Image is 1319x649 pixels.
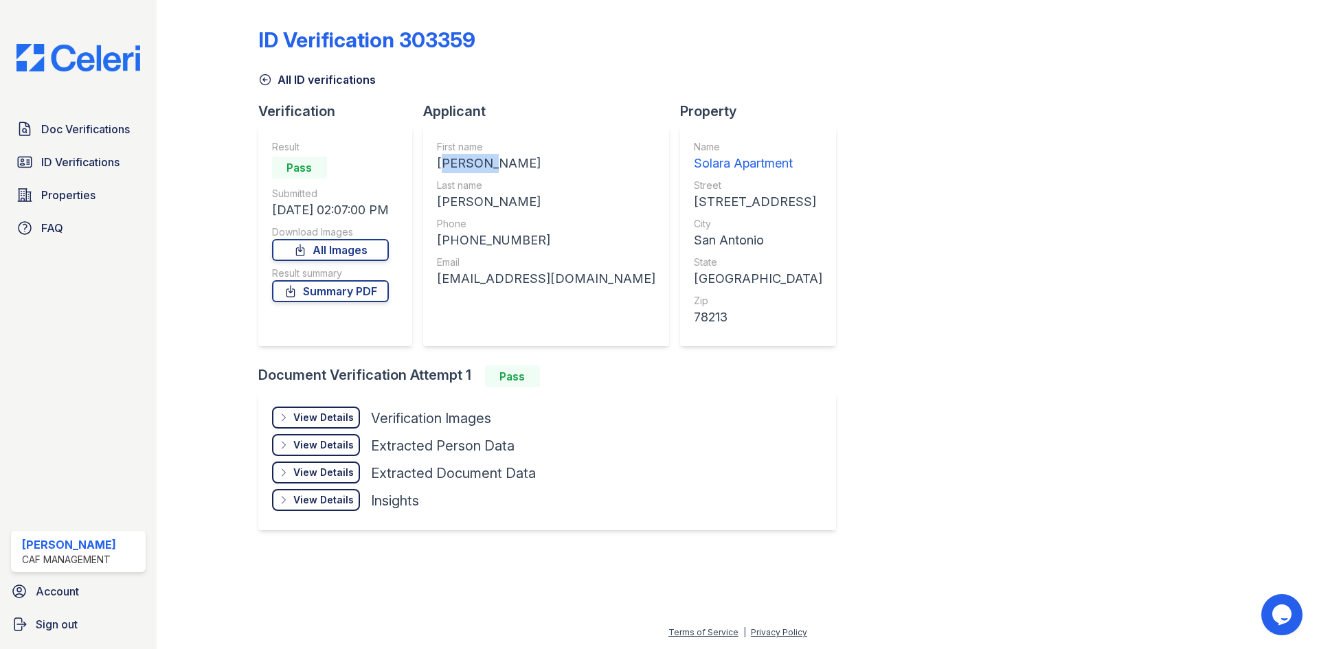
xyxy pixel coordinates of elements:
div: [GEOGRAPHIC_DATA] [694,269,822,288]
div: View Details [293,411,354,424]
div: San Antonio [694,231,822,250]
a: Account [5,578,151,605]
div: Submitted [272,187,389,201]
a: Summary PDF [272,280,389,302]
div: Insights [371,491,419,510]
span: Account [36,583,79,600]
a: ID Verifications [11,148,146,176]
a: Sign out [5,611,151,638]
span: Properties [41,187,95,203]
img: CE_Logo_Blue-a8612792a0a2168367f1c8372b55b34899dd931a85d93a1a3d3e32e68fde9ad4.png [5,44,151,71]
div: Verification Images [371,409,491,428]
div: Property [680,102,847,121]
div: [PERSON_NAME] [22,536,116,553]
span: FAQ [41,220,63,236]
a: Privacy Policy [751,627,807,637]
div: Street [694,179,822,192]
div: Applicant [423,102,680,121]
div: [EMAIL_ADDRESS][DOMAIN_NAME] [437,269,655,288]
span: ID Verifications [41,154,120,170]
a: Doc Verifications [11,115,146,143]
a: All Images [272,239,389,261]
iframe: chat widget [1261,594,1305,635]
a: All ID verifications [258,71,376,88]
div: CAF Management [22,553,116,567]
div: Email [437,255,655,269]
a: Name Solara Apartment [694,140,822,173]
div: 78213 [694,308,822,327]
div: Download Images [272,225,389,239]
div: Zip [694,294,822,308]
div: Last name [437,179,655,192]
div: State [694,255,822,269]
div: ID Verification 303359 [258,27,475,52]
span: Sign out [36,616,78,633]
a: Terms of Service [668,627,739,637]
div: Result [272,140,389,154]
div: Name [694,140,822,154]
div: Phone [437,217,655,231]
div: View Details [293,438,354,452]
div: Pass [485,365,540,387]
div: City [694,217,822,231]
div: Pass [272,157,327,179]
div: [DATE] 02:07:00 PM [272,201,389,220]
div: | [743,627,746,637]
div: [PHONE_NUMBER] [437,231,655,250]
div: View Details [293,493,354,507]
span: Doc Verifications [41,121,130,137]
div: Extracted Person Data [371,436,515,455]
div: View Details [293,466,354,479]
div: [STREET_ADDRESS] [694,192,822,212]
div: Extracted Document Data [371,464,536,483]
div: Verification [258,102,423,121]
div: Result summary [272,266,389,280]
a: FAQ [11,214,146,242]
div: [PERSON_NAME] [437,154,655,173]
div: Solara Apartment [694,154,822,173]
div: Document Verification Attempt 1 [258,365,847,387]
div: [PERSON_NAME] [437,192,655,212]
div: First name [437,140,655,154]
a: Properties [11,181,146,209]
